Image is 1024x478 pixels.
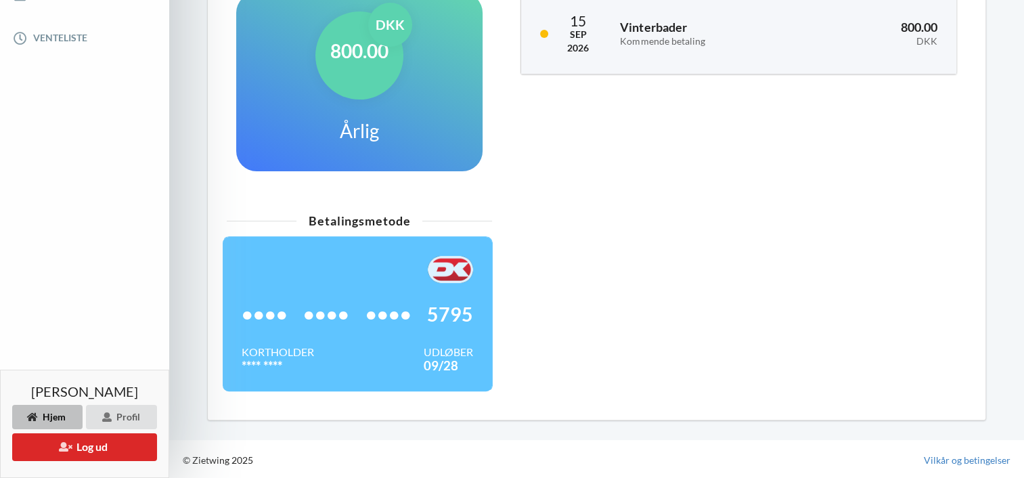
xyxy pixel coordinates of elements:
div: DKK [812,36,937,47]
h3: Vinterbader [620,20,793,47]
div: Betalingsmetode [227,215,492,227]
img: F+AAQC4Rur0ZFP9BwAAAABJRU5ErkJggg== [428,256,473,283]
span: 5795 [427,307,473,321]
div: DKK [368,3,412,47]
div: Sep [567,28,589,41]
div: Udløber [424,345,473,359]
a: Vilkår og betingelser [924,454,1010,467]
span: [PERSON_NAME] [31,385,138,398]
div: Kommende betaling [620,36,793,47]
div: 15 [567,14,589,28]
div: 09/28 [424,359,473,372]
div: Hjem [12,405,83,429]
div: Kortholder [242,345,314,359]
span: •••• [303,307,349,321]
h1: Årlig [340,118,379,143]
span: •••• [242,307,288,321]
h1: 800.00 [330,39,388,63]
div: 2026 [567,41,589,55]
div: Profil [86,405,157,429]
button: Log ud [12,433,157,461]
h3: 800.00 [812,20,937,47]
span: •••• [365,307,411,321]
